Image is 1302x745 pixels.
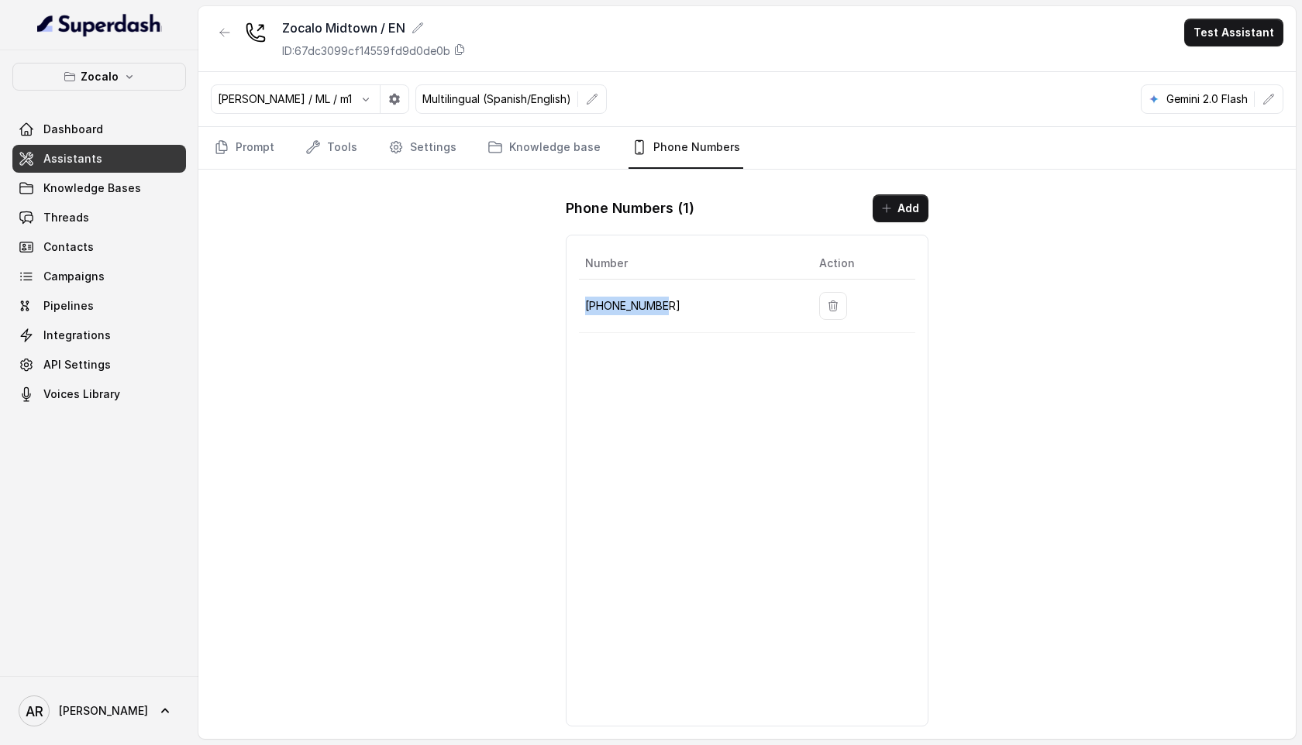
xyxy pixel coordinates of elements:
[585,297,794,315] p: [PHONE_NUMBER]
[37,12,162,37] img: light.svg
[12,63,186,91] button: Zocalo
[43,386,120,402] span: Voices Library
[1148,93,1160,105] svg: google logo
[302,127,360,169] a: Tools
[12,689,186,733] a: [PERSON_NAME]
[12,321,186,349] a: Integrations
[211,127,277,169] a: Prompt
[629,127,743,169] a: Phone Numbers
[43,269,105,284] span: Campaigns
[12,115,186,143] a: Dashboard
[43,151,102,167] span: Assistants
[807,248,915,280] th: Action
[59,703,148,719] span: [PERSON_NAME]
[43,239,94,255] span: Contacts
[566,196,694,221] h1: Phone Numbers ( 1 )
[81,67,119,86] p: Zocalo
[43,122,103,137] span: Dashboard
[218,91,352,107] p: [PERSON_NAME] / ML / m1
[43,357,111,372] span: API Settings
[12,204,186,232] a: Threads
[1184,19,1283,46] button: Test Assistant
[579,248,807,280] th: Number
[385,127,460,169] a: Settings
[211,127,1283,169] nav: Tabs
[43,210,89,225] span: Threads
[422,91,571,107] p: Multilingual (Spanish/English)
[12,174,186,202] a: Knowledge Bases
[12,351,186,379] a: API Settings
[282,43,450,59] p: ID: 67dc3099cf14559fd9d0de0b
[43,328,111,343] span: Integrations
[484,127,604,169] a: Knowledge base
[282,19,466,37] div: Zocalo Midtown / EN
[1166,91,1248,107] p: Gemini 2.0 Flash
[12,233,186,261] a: Contacts
[873,194,928,222] button: Add
[12,292,186,320] a: Pipelines
[12,263,186,290] a: Campaigns
[12,380,186,408] a: Voices Library
[43,180,141,196] span: Knowledge Bases
[43,298,94,314] span: Pipelines
[26,703,43,719] text: AR
[12,145,186,173] a: Assistants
